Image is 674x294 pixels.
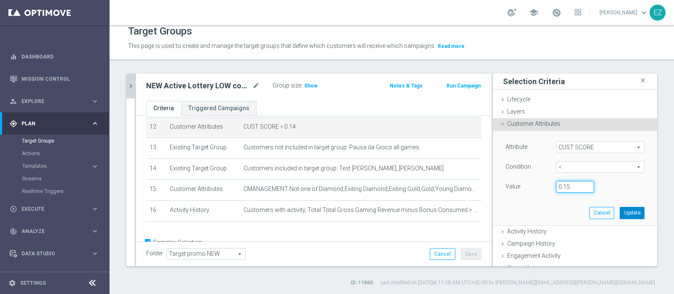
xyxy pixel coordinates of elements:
span: Analyze [21,229,91,234]
a: Target Groups [22,138,88,144]
td: Existing Target Group [166,159,240,180]
div: Streams [22,172,109,185]
span: Campaign History [507,240,555,247]
span: Show [304,83,318,89]
button: gps_fixed Plan keyboard_arrow_right [9,120,99,127]
label: Group size [273,82,301,89]
div: Optibot [10,265,99,287]
span: CMANAGEMENT Not one of Diamond,Exiting Diamond,Exiting Gold,Gold,Young Diamond,Young Gold,Exiting... [243,185,478,193]
div: Execute [10,205,91,213]
a: Criteria [146,101,181,116]
div: Templates [22,160,109,172]
label: Value [505,183,520,190]
button: Data Studio keyboard_arrow_right [9,250,99,257]
div: EZ [650,5,666,21]
span: Data Studio [21,251,91,256]
td: 16 [146,200,166,221]
button: equalizer Dashboard [9,53,99,60]
td: 13 [146,138,166,159]
a: Triggered Campaigns [181,101,257,116]
td: Customer Attributes [166,117,240,138]
a: Streams [22,175,88,182]
span: Lifecycle [507,96,530,103]
div: Data Studio [10,250,91,257]
i: close [639,75,647,86]
div: Plan [10,120,91,127]
span: Activity History [507,228,547,235]
td: 14 [146,159,166,180]
label: ID: 11860 [350,279,373,286]
button: play_circle_outline Execute keyboard_arrow_right [9,206,99,212]
span: Explore [21,99,91,104]
a: Mission Control [21,68,99,90]
span: This page is used to create and manage the target groups that define which customers will receive... [128,42,436,49]
span: school [529,8,538,17]
span: Engagement Activity [507,252,561,259]
div: Templates [22,164,91,169]
button: track_changes Analyze keyboard_arrow_right [9,228,99,235]
div: Analyze [10,228,91,235]
div: Dashboard [10,45,99,68]
label: : [301,82,302,89]
div: Mission Control [10,68,99,90]
button: Cancel [430,248,455,260]
span: Execute [21,207,91,212]
span: Customers with activity, Total Total Gross Gaming Revenue minus Bonus Consumed > 0 , during the p... [243,207,478,214]
button: person_search Explore keyboard_arrow_right [9,98,99,105]
span: Customer Attributes [507,120,560,127]
td: Existing Target Group [166,138,240,159]
button: Notes & Tags [389,81,423,90]
a: Realtime Triggers [22,188,88,195]
label: Complex Selection [153,238,202,246]
i: keyboard_arrow_right [91,249,99,257]
h1: Target Groups [128,25,192,37]
div: Actions [22,147,109,160]
span: keyboard_arrow_down [639,8,649,17]
lable: Attribute [505,143,527,150]
i: keyboard_arrow_right [91,162,99,170]
i: keyboard_arrow_right [91,119,99,127]
button: chevron_right [126,74,135,98]
div: Explore [10,98,91,105]
h2: NEW Active Lottery LOW con marginalità>0_Flag NL [146,81,251,91]
td: Customer Attributes [166,180,240,201]
td: Activity History [166,200,240,221]
i: gps_fixed [10,120,17,127]
i: settings [8,279,16,287]
i: keyboard_arrow_right [91,227,99,235]
a: Dashboard [21,45,99,68]
i: keyboard_arrow_right [91,97,99,105]
i: track_changes [10,228,17,235]
i: play_circle_outline [10,205,17,213]
i: person_search [10,98,17,105]
a: Settings [20,281,46,286]
i: equalizer [10,53,17,61]
div: Realtime Triggers [22,185,109,198]
a: Optibot [21,265,88,287]
span: Plan [21,121,91,126]
td: 12 [146,117,166,138]
button: Run Campaign [446,81,481,90]
span: CUST SCORE < 0.14 [243,123,296,130]
h3: Selection Criteria [503,77,565,86]
button: Save [461,248,481,260]
i: chevron_right [127,82,135,90]
button: Templates keyboard_arrow_right [22,163,99,170]
button: Mission Control [9,76,99,82]
span: Game History [507,265,544,271]
i: keyboard_arrow_right [91,205,99,213]
a: [PERSON_NAME]keyboard_arrow_down [599,6,650,19]
button: Cancel [589,207,614,219]
span: Customers not included in target group: Pausa da Gioco all games [243,144,419,151]
span: Templates [22,164,83,169]
lable: Condition [505,163,531,170]
a: Actions [22,150,88,157]
div: Target Groups [22,135,109,147]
